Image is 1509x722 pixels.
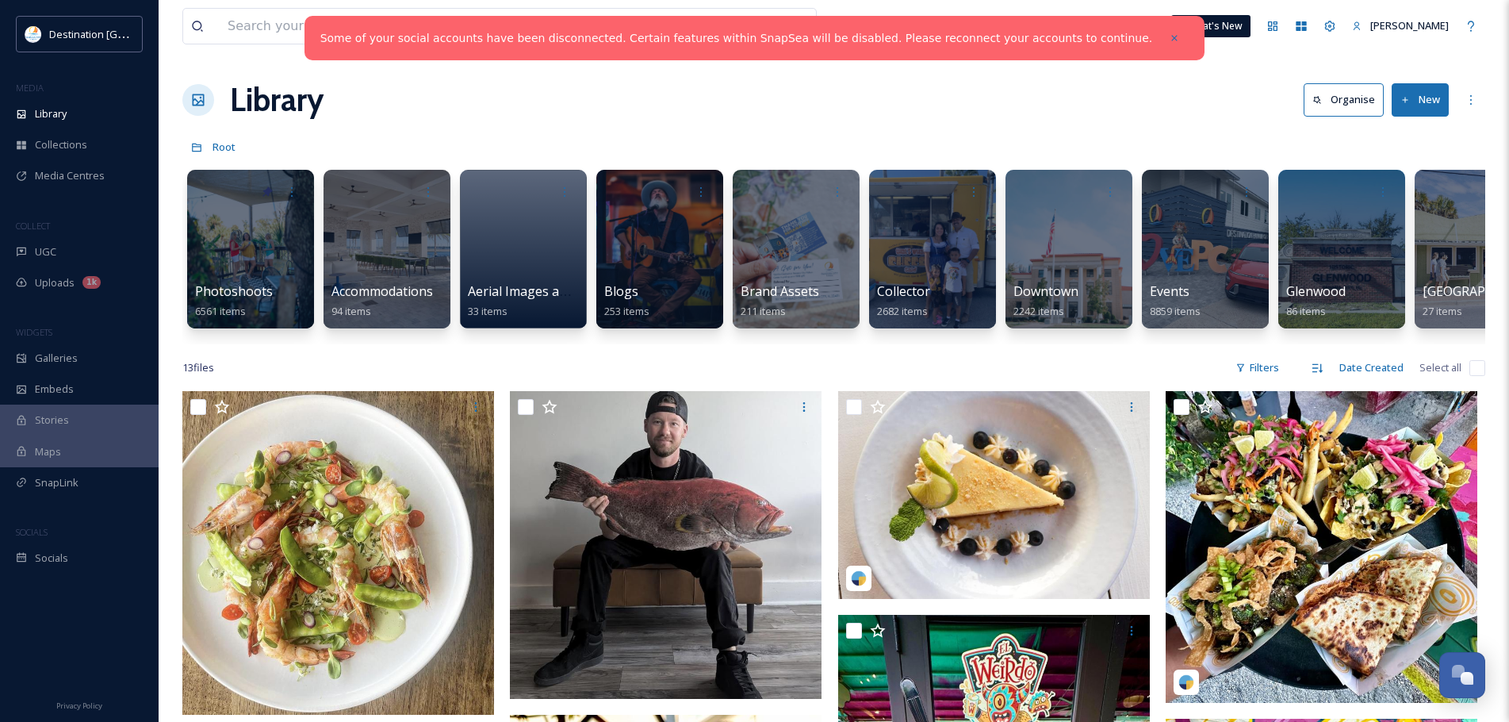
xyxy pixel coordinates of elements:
span: Accommodations [331,282,433,300]
span: Collections [35,137,87,152]
span: Galleries [35,351,78,366]
a: Some of your social accounts have been disconnected. Certain features within SnapSea will be disa... [320,30,1153,47]
span: MEDIA [16,82,44,94]
span: 33 items [468,304,507,318]
button: Organise [1304,83,1384,116]
span: [PERSON_NAME] [1370,18,1449,33]
a: Brand Assets211 items [741,284,819,318]
span: Embeds [35,382,74,397]
div: Filters [1227,352,1287,383]
img: elweirdodowntown-17892713427054234.jpeg [1166,391,1477,703]
span: 13 file s [182,360,214,375]
img: harrisonskitchenandbar-18431134801078157.jpeg [838,391,1150,599]
span: Downtown [1013,282,1078,300]
span: Blogs [604,282,638,300]
span: 27 items [1423,304,1462,318]
span: Photoshoots [195,282,273,300]
a: Photoshoots6561 items [195,284,273,318]
span: Events [1150,282,1189,300]
a: Downtown2242 items [1013,284,1078,318]
span: Select all [1419,360,1461,375]
a: Organise [1304,83,1392,116]
span: Maps [35,444,61,459]
a: View all files [715,10,808,41]
a: Glenwood86 items [1286,284,1346,318]
span: Uploads [35,275,75,290]
span: 2242 items [1013,304,1064,318]
span: UGC [35,244,56,259]
button: New [1392,83,1449,116]
span: Media Centres [35,168,105,183]
a: Privacy Policy [56,695,102,714]
span: SnapLink [35,475,79,490]
span: Aerial Images and Video [468,282,611,300]
a: Library [230,76,324,124]
span: 253 items [604,304,649,318]
span: COLLECT [16,220,50,232]
span: SOCIALS [16,526,48,538]
a: Accommodations94 items [331,284,433,318]
span: Collector [877,282,930,300]
span: 6561 items [195,304,246,318]
span: Privacy Policy [56,701,102,711]
span: Glenwood [1286,282,1346,300]
span: WIDGETS [16,326,52,338]
span: 86 items [1286,304,1326,318]
span: Root [213,140,236,154]
img: download.png [25,26,41,42]
a: Events8859 items [1150,284,1201,318]
span: Brand Assets [741,282,819,300]
span: Stories [35,413,69,428]
button: Open Chat [1439,652,1485,698]
span: 94 items [331,304,371,318]
img: snapsea-logo.png [851,570,867,586]
a: Aerial Images and Video33 items [468,284,611,318]
a: What's New [1171,15,1250,37]
img: ext_1749684989.23151_Chef@standrewsbodega.com-IMG_5027.jpeg [510,391,822,698]
a: Collector2682 items [877,284,930,318]
div: Date Created [1331,352,1411,383]
div: 1k [82,276,101,289]
img: ext_1749684992.57043_Chef@standrewsbodega.com-IMG_5028.jpeg [182,391,494,715]
span: Library [35,106,67,121]
a: Root [213,137,236,156]
span: 2682 items [877,304,928,318]
img: snapsea-logo.png [1178,674,1194,690]
span: Socials [35,551,68,566]
span: Destination [GEOGRAPHIC_DATA] [49,26,207,41]
a: [PERSON_NAME] [1344,10,1457,41]
input: Search your library [220,9,687,44]
span: 211 items [741,304,786,318]
a: Blogs253 items [604,284,649,318]
span: 8859 items [1150,304,1201,318]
